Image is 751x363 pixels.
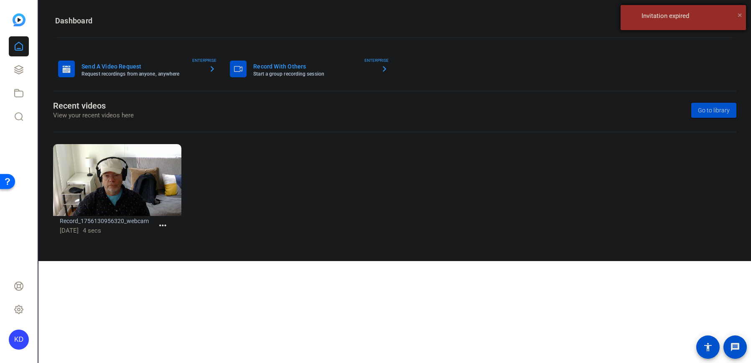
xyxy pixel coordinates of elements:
[13,13,25,26] img: blue-gradient.svg
[53,56,221,82] button: Send A Video RequestRequest recordings from anyone, anywhereENTERPRISE
[253,71,374,76] mat-card-subtitle: Start a group recording session
[55,16,92,26] h1: Dashboard
[698,106,730,115] span: Go to library
[53,101,134,111] h1: Recent videos
[364,57,389,63] span: ENTERPRISE
[225,56,392,82] button: Record With OthersStart a group recording sessionENTERPRISE
[738,9,742,21] button: Close
[703,342,713,352] mat-icon: accessibility
[81,61,202,71] mat-card-title: Send A Video Request
[9,330,29,350] div: KD
[83,227,101,234] span: 4 secs
[691,103,736,118] a: Go to library
[60,216,154,226] h1: Record_1756130956320_webcam
[158,221,168,231] mat-icon: more_horiz
[730,342,740,352] mat-icon: message
[192,57,216,63] span: ENTERPRISE
[253,61,374,71] mat-card-title: Record With Others
[60,227,79,234] span: [DATE]
[738,10,742,20] span: ×
[53,144,181,216] img: Record_1756130956320_webcam
[81,71,202,76] mat-card-subtitle: Request recordings from anyone, anywhere
[642,11,740,21] div: Invitation expired
[53,111,134,120] p: View your recent videos here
